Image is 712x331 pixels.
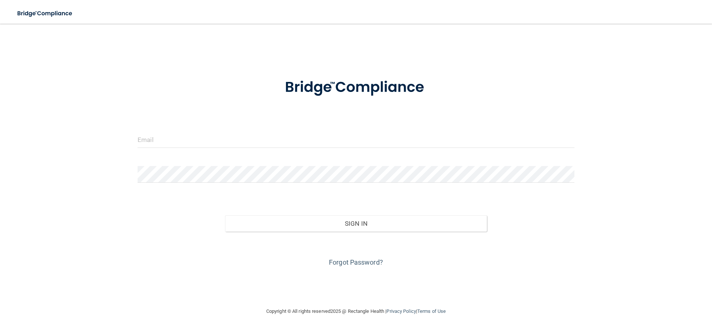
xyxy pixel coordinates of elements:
[270,68,442,107] img: bridge_compliance_login_screen.278c3ca4.svg
[221,299,491,323] div: Copyright © All rights reserved 2025 @ Rectangle Health | |
[386,308,416,314] a: Privacy Policy
[417,308,446,314] a: Terms of Use
[11,6,79,21] img: bridge_compliance_login_screen.278c3ca4.svg
[329,258,383,266] a: Forgot Password?
[225,215,487,232] button: Sign In
[138,131,574,148] input: Email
